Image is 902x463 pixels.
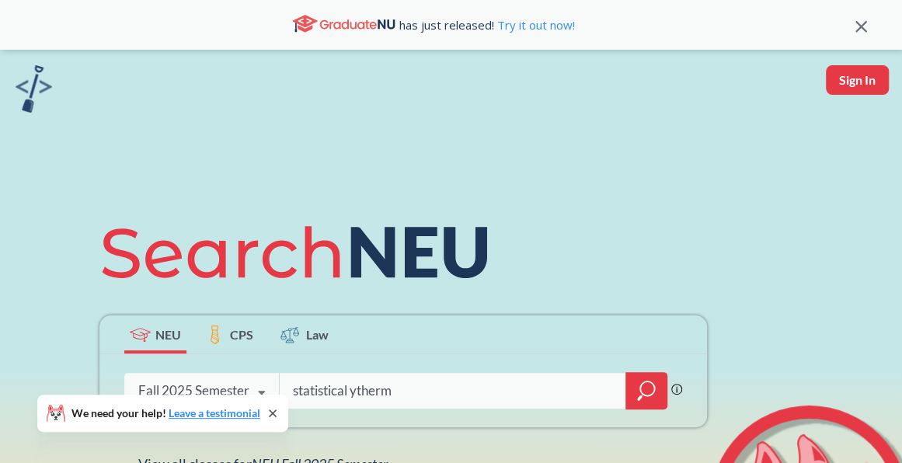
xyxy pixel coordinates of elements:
[826,65,889,95] button: Sign In
[16,65,52,117] a: sandbox logo
[138,382,249,399] div: Fall 2025 Semester
[71,408,260,419] span: We need your help!
[494,17,575,33] a: Try it out now!
[399,16,575,33] span: has just released!
[169,406,260,419] a: Leave a testimonial
[230,325,253,343] span: CPS
[306,325,329,343] span: Law
[637,380,656,402] svg: magnifying glass
[16,65,52,113] img: sandbox logo
[625,372,667,409] div: magnifying glass
[155,325,181,343] span: NEU
[291,374,615,407] input: Class, professor, course number, "phrase"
